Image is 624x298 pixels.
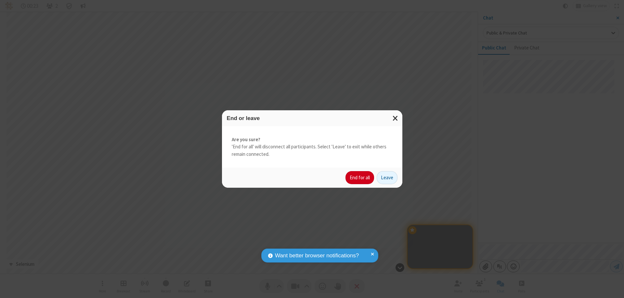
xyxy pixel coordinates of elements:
strong: Are you sure? [232,136,393,143]
button: End for all [345,171,374,184]
button: Leave [377,171,397,184]
span: Want better browser notifications? [275,251,359,260]
button: Close modal [389,110,402,126]
div: 'End for all' will disconnect all participants. Select 'Leave' to exit while others remain connec... [222,126,402,168]
h3: End or leave [227,115,397,121]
